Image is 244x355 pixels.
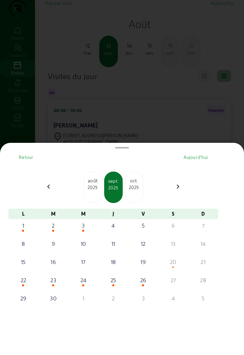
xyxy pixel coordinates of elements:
[8,209,38,219] div: L
[191,221,215,230] div: 7
[161,239,186,248] div: 13
[174,182,182,191] mat-icon: chevron_right
[98,209,128,219] div: J
[101,221,125,230] div: 4
[71,258,95,266] div: 17
[131,276,156,284] div: 26
[84,177,102,184] div: août
[131,258,156,266] div: 19
[101,294,125,302] div: 2
[71,276,95,284] div: 24
[184,154,208,160] span: Aujourd'hui
[101,258,125,266] div: 18
[191,276,215,284] div: 28
[41,276,66,284] div: 23
[11,276,36,284] div: 22
[11,239,36,248] div: 8
[105,177,122,185] div: sept.
[38,209,69,219] div: M
[11,294,36,302] div: 29
[191,258,215,266] div: 21
[131,221,156,230] div: 5
[191,294,215,302] div: 5
[101,276,125,284] div: 25
[71,294,95,302] div: 1
[191,239,215,248] div: 14
[125,177,143,184] div: oct.
[41,294,66,302] div: 30
[11,221,36,230] div: 1
[71,221,95,230] div: 3
[188,209,218,219] div: D
[11,258,36,266] div: 15
[41,239,66,248] div: 9
[158,209,188,219] div: S
[101,239,125,248] div: 11
[125,184,143,190] div: 2025
[84,184,102,190] div: 2025
[161,276,186,284] div: 27
[19,154,34,160] span: Retour
[131,294,156,302] div: 3
[161,294,186,302] div: 4
[68,209,98,219] div: M
[41,221,66,230] div: 2
[105,185,122,191] div: 2025
[161,258,186,266] div: 20
[131,239,156,248] div: 12
[128,209,158,219] div: V
[44,182,53,191] mat-icon: chevron_left
[71,239,95,248] div: 10
[41,258,66,266] div: 16
[161,221,186,230] div: 6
